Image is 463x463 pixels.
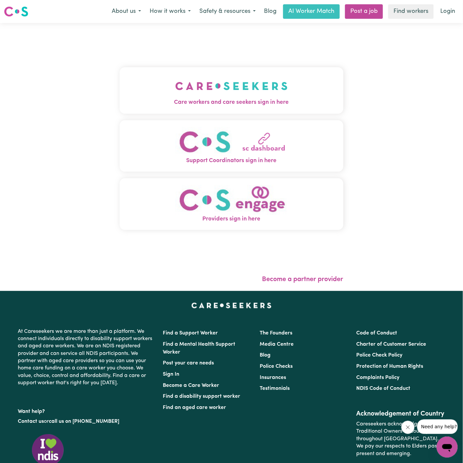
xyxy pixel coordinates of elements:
[437,437,458,458] iframe: Button to launch messaging window
[120,67,343,113] button: Care workers and care seekers sign in here
[163,331,218,336] a: Find a Support Worker
[18,405,155,415] p: Want help?
[163,342,236,355] a: Find a Mental Health Support Worker
[163,394,241,399] a: Find a disability support worker
[283,4,340,19] a: AI Worker Match
[18,419,44,424] a: Contact us
[356,386,410,391] a: NDIS Code of Conduct
[120,157,343,165] span: Support Coordinators sign in here
[120,178,343,230] button: Providers sign in here
[401,421,415,434] iframe: Close message
[191,303,272,308] a: Careseekers home page
[260,353,271,358] a: Blog
[356,331,397,336] a: Code of Conduct
[260,331,292,336] a: The Founders
[18,415,155,428] p: or
[120,215,343,223] span: Providers sign in here
[163,405,226,410] a: Find an aged care worker
[260,342,294,347] a: Media Centre
[120,120,343,172] button: Support Coordinators sign in here
[417,420,458,434] iframe: Message from company
[388,4,434,19] a: Find workers
[356,353,402,358] a: Police Check Policy
[163,361,214,366] a: Post your care needs
[163,372,180,377] a: Sign In
[4,4,28,19] a: Careseekers logo
[262,276,343,283] a: Become a partner provider
[163,383,219,388] a: Become a Care Worker
[4,6,28,17] img: Careseekers logo
[356,418,445,460] p: Careseekers acknowledges the Traditional Owners of Country throughout [GEOGRAPHIC_DATA]. We pay o...
[195,5,260,18] button: Safety & resources
[345,4,383,19] a: Post a job
[356,375,399,380] a: Complaints Policy
[49,419,120,424] a: call us on [PHONE_NUMBER]
[356,342,426,347] a: Charter of Customer Service
[260,364,293,369] a: Police Checks
[260,4,280,19] a: Blog
[120,98,343,107] span: Care workers and care seekers sign in here
[260,375,286,380] a: Insurances
[356,410,445,418] h2: Acknowledgement of Country
[145,5,195,18] button: How it works
[260,386,290,391] a: Testimonials
[436,4,459,19] a: Login
[18,325,155,390] p: At Careseekers we are more than just a platform. We connect individuals directly to disability su...
[356,364,423,369] a: Protection of Human Rights
[107,5,145,18] button: About us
